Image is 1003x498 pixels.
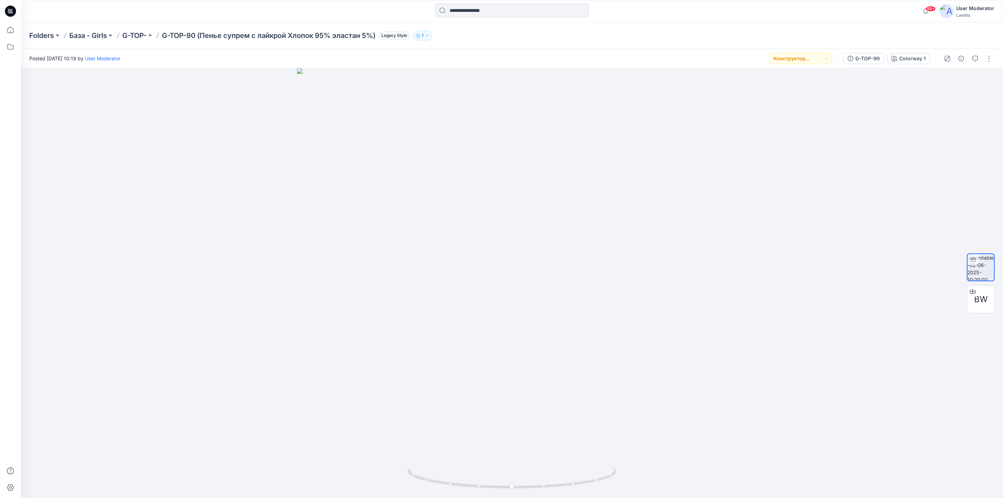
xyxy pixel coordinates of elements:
[974,293,988,306] span: BW
[375,31,410,40] button: Legacy Style
[956,13,994,18] div: Laretto
[378,31,410,40] span: Legacy Style
[967,254,994,281] img: turntable-02-06-2025-10:20:02
[887,53,930,64] button: Colorway 1
[413,31,432,40] button: 1
[422,32,423,39] p: 1
[899,55,926,62] div: Colorway 1
[29,31,54,40] a: Folders
[843,53,884,64] button: G-TOP-90
[122,31,147,40] a: G-TOP-
[29,55,120,62] span: Posted [DATE] 10:19 by
[956,4,994,13] div: User Moderator
[925,6,936,12] span: 99+
[162,31,375,40] p: G-TOP-90 (Пенье супрем с лайкрой Хлопок 95% эластан 5%)
[940,4,954,18] img: avatar
[956,53,967,64] button: Details
[855,55,880,62] div: G-TOP-90
[85,55,120,61] a: User Moderator
[69,31,107,40] a: База - Girls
